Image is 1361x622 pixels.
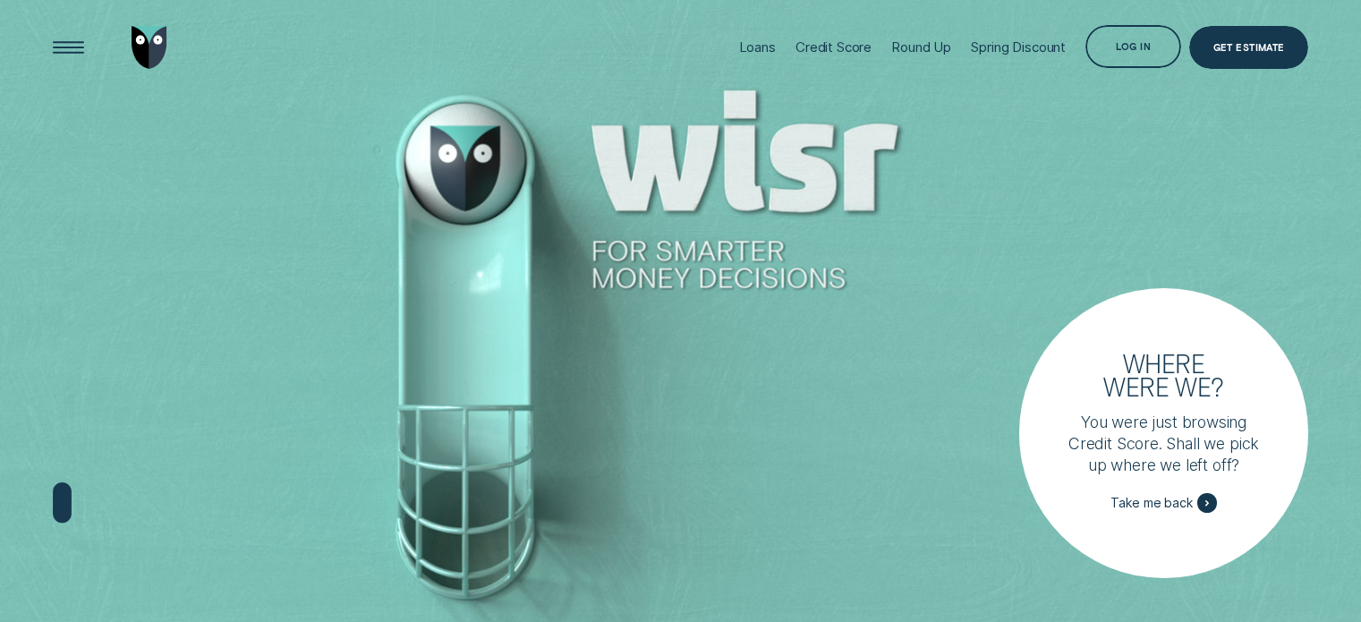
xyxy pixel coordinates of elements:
div: Spring Discount [971,38,1066,55]
h3: Where were we? [1093,352,1233,399]
img: Wisr [132,26,167,69]
div: Round Up [891,38,951,55]
div: Credit Score [795,38,872,55]
span: Take me back [1110,495,1192,511]
p: You were just browsing Credit Score. Shall we pick up where we left off? [1068,412,1259,476]
a: Get Estimate [1189,26,1308,69]
button: Open Menu [47,26,89,69]
button: Log in [1085,25,1181,68]
a: Where were we?You were just browsing Credit Score. Shall we pick up where we left off?Take me back [1019,288,1309,578]
div: Loans [739,38,776,55]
